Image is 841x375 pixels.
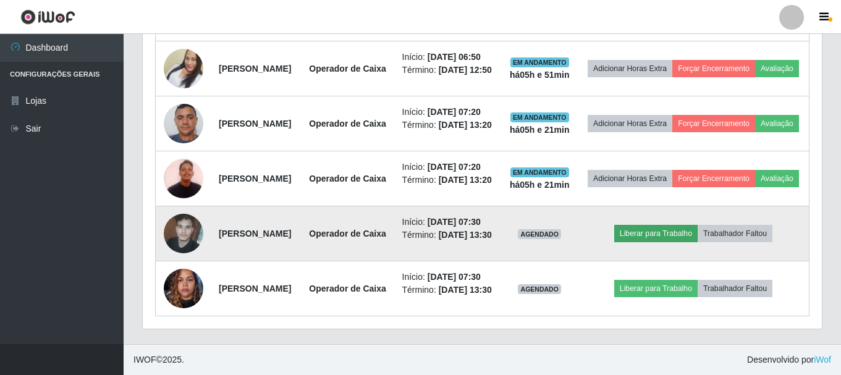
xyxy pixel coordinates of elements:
time: [DATE] 13:20 [439,175,492,185]
img: 1713995308559.jpeg [164,97,203,150]
li: Término: [402,64,494,77]
strong: Operador de Caixa [309,64,386,74]
li: Início: [402,51,494,64]
img: 1739110022249.jpeg [164,152,203,204]
a: iWof [814,355,831,364]
time: [DATE] 07:20 [428,162,481,172]
img: CoreUI Logo [20,9,75,25]
li: Início: [402,106,494,119]
strong: Operador de Caixa [309,229,386,238]
strong: [PERSON_NAME] [219,119,291,129]
span: EM ANDAMENTO [510,112,569,122]
li: Término: [402,119,494,132]
span: IWOF [133,355,156,364]
button: Trabalhador Faltou [698,280,772,297]
button: Adicionar Horas Extra [588,170,672,187]
li: Término: [402,284,494,297]
button: Avaliação [755,115,799,132]
span: EM ANDAMENTO [510,57,569,67]
strong: há 05 h e 51 min [510,70,570,80]
button: Trabalhador Faltou [698,225,772,242]
li: Início: [402,216,494,229]
span: Desenvolvido por [747,353,831,366]
button: Adicionar Horas Extra [588,60,672,77]
button: Adicionar Horas Extra [588,115,672,132]
time: [DATE] 07:20 [428,107,481,117]
li: Início: [402,271,494,284]
span: © 2025 . [133,353,184,366]
button: Avaliação [755,170,799,187]
strong: Operador de Caixa [309,284,386,293]
strong: [PERSON_NAME] [219,284,291,293]
strong: há 05 h e 21 min [510,180,570,190]
button: Liberar para Trabalho [614,280,698,297]
strong: [PERSON_NAME] [219,229,291,238]
time: [DATE] 13:20 [439,120,492,130]
strong: [PERSON_NAME] [219,64,291,74]
span: AGENDADO [518,284,561,294]
time: [DATE] 06:50 [428,52,481,62]
time: [DATE] 07:30 [428,272,481,282]
img: 1742563763298.jpeg [164,33,203,104]
li: Término: [402,229,494,242]
time: [DATE] 13:30 [439,230,492,240]
button: Forçar Encerramento [672,170,755,187]
time: [DATE] 13:30 [439,285,492,295]
time: [DATE] 12:50 [439,65,492,75]
li: Início: [402,161,494,174]
strong: [PERSON_NAME] [219,174,291,183]
button: Avaliação [755,60,799,77]
span: EM ANDAMENTO [510,167,569,177]
strong: Operador de Caixa [309,174,386,183]
img: 1717609421755.jpeg [164,207,203,259]
img: 1734465947432.jpeg [164,262,203,314]
button: Forçar Encerramento [672,115,755,132]
span: AGENDADO [518,229,561,239]
button: Liberar para Trabalho [614,225,698,242]
strong: Operador de Caixa [309,119,386,129]
time: [DATE] 07:30 [428,217,481,227]
li: Término: [402,174,494,187]
strong: há 05 h e 21 min [510,125,570,135]
button: Forçar Encerramento [672,60,755,77]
